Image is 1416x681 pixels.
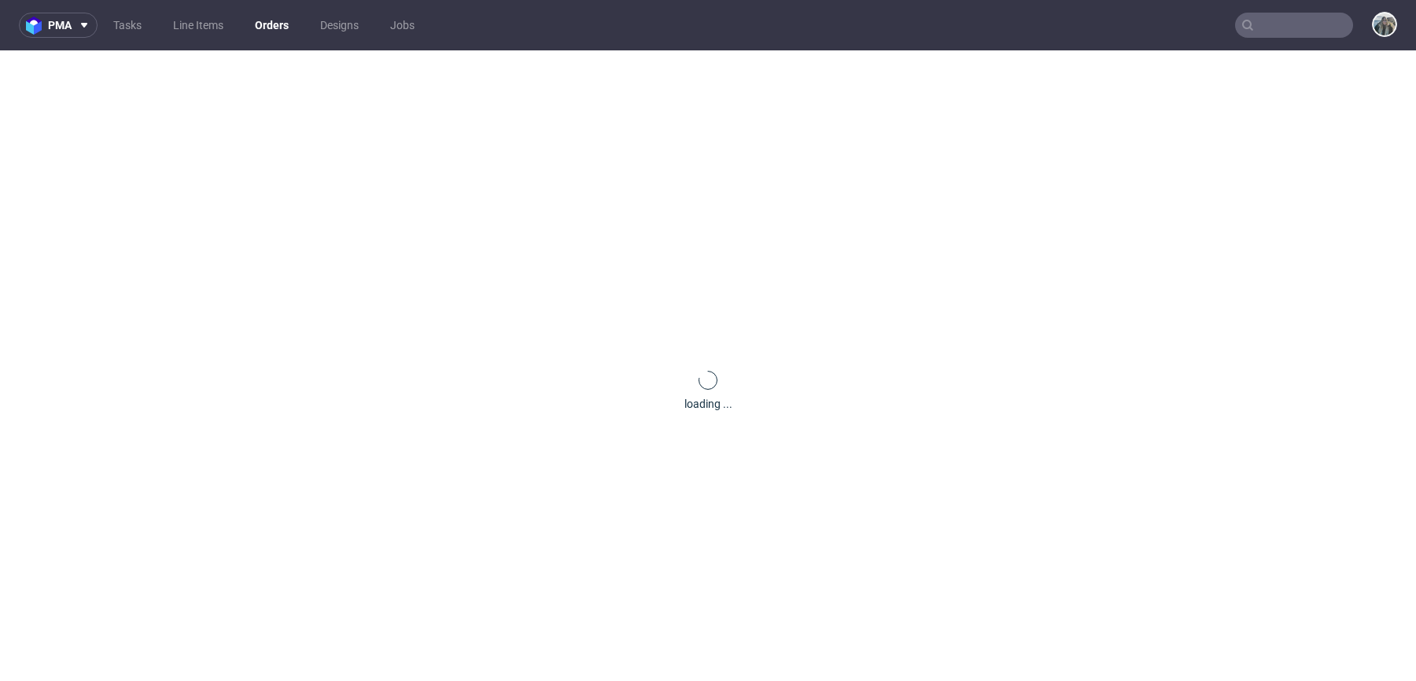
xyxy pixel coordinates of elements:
a: Designs [311,13,368,38]
img: Zeniuk Magdalena [1374,13,1396,35]
a: Tasks [104,13,151,38]
a: Line Items [164,13,233,38]
a: Orders [245,13,298,38]
span: pma [48,20,72,31]
button: pma [19,13,98,38]
div: loading ... [684,396,732,412]
a: Jobs [381,13,424,38]
img: logo [26,17,48,35]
